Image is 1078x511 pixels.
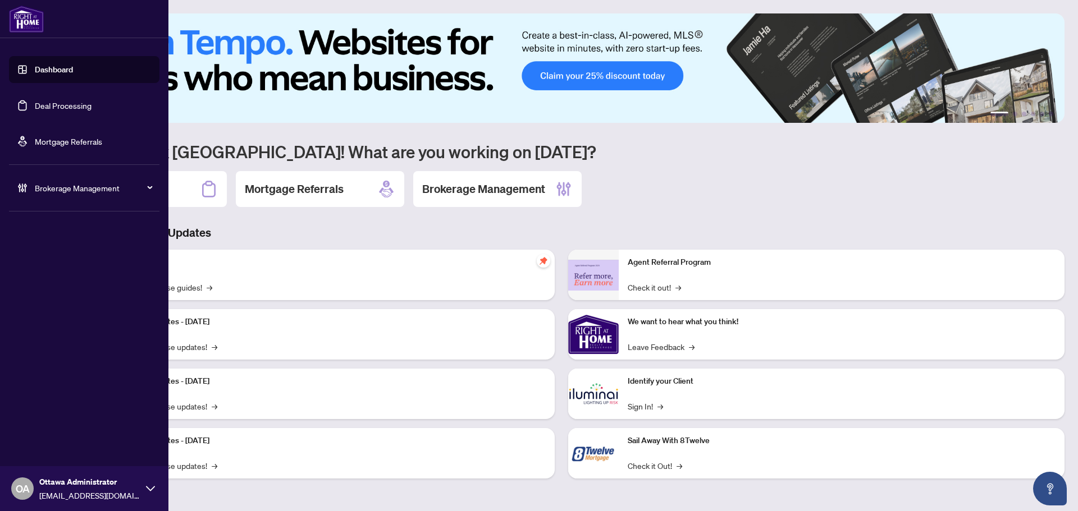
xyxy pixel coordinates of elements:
button: 6 [1049,112,1053,116]
span: → [689,340,695,353]
button: 5 [1040,112,1044,116]
a: Check it Out!→ [628,459,682,472]
button: 3 [1022,112,1026,116]
a: Check it out!→ [628,281,681,293]
h2: Brokerage Management [422,181,545,197]
button: 1 [990,112,1008,116]
button: Open asap [1033,472,1067,505]
span: → [657,400,663,412]
a: Mortgage Referrals [35,136,102,146]
img: Identify your Client [568,369,619,419]
h3: Brokerage & Industry Updates [58,225,1065,241]
span: → [207,281,212,293]
span: → [675,281,681,293]
p: Platform Updates - [DATE] [118,435,546,447]
img: Slide 0 [58,13,1065,123]
a: Deal Processing [35,100,92,111]
span: OA [16,481,30,496]
h1: Welcome back [GEOGRAPHIC_DATA]! What are you working on [DATE]? [58,141,1065,162]
button: 4 [1031,112,1035,116]
a: Leave Feedback→ [628,340,695,353]
span: Brokerage Management [35,182,152,194]
img: logo [9,6,44,33]
p: Platform Updates - [DATE] [118,316,546,328]
p: Identify your Client [628,375,1056,388]
span: [EMAIL_ADDRESS][DOMAIN_NAME] [39,489,140,501]
span: pushpin [537,254,550,268]
p: Agent Referral Program [628,256,1056,269]
p: We want to hear what you think! [628,316,1056,328]
a: Sign In!→ [628,400,663,412]
p: Platform Updates - [DATE] [118,375,546,388]
img: We want to hear what you think! [568,309,619,360]
button: 2 [1013,112,1017,116]
h2: Mortgage Referrals [245,181,344,197]
p: Self-Help [118,256,546,269]
img: Sail Away With 8Twelve [568,428,619,478]
span: → [677,459,682,472]
a: Dashboard [35,65,73,75]
span: → [212,340,217,353]
p: Sail Away With 8Twelve [628,435,1056,447]
span: Ottawa Administrator [39,476,140,488]
span: → [212,400,217,412]
img: Agent Referral Program [568,260,619,291]
span: → [212,459,217,472]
